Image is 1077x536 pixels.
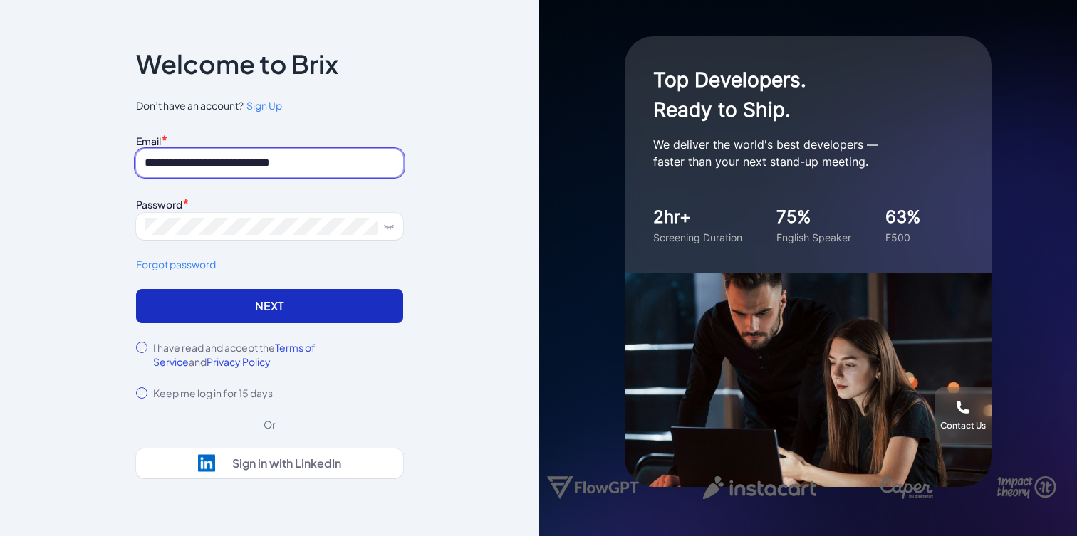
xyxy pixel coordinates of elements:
label: Email [136,135,161,147]
a: Sign Up [244,98,282,113]
span: Terms of Service [153,341,316,368]
div: 2hr+ [653,204,742,230]
span: Don’t have an account? [136,98,403,113]
h1: Top Developers. Ready to Ship. [653,65,938,125]
div: English Speaker [776,230,851,245]
label: Password [136,198,182,211]
div: Or [252,417,287,431]
button: Sign in with LinkedIn [136,448,403,478]
label: Keep me log in for 15 days [153,386,273,400]
button: Contact Us [935,387,992,444]
div: 75% [776,204,851,230]
label: I have read and accept the and [153,340,403,369]
span: Sign Up [246,99,282,112]
button: Next [136,289,403,323]
div: Contact Us [940,420,986,431]
p: We deliver the world's best developers — faster than your next stand-up meeting. [653,136,938,170]
a: Forgot password [136,257,403,272]
div: F500 [885,230,921,245]
span: Privacy Policy [207,355,271,368]
div: Screening Duration [653,230,742,245]
div: Sign in with LinkedIn [232,456,341,471]
div: 63% [885,204,921,230]
p: Welcome to Brix [136,53,338,75]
